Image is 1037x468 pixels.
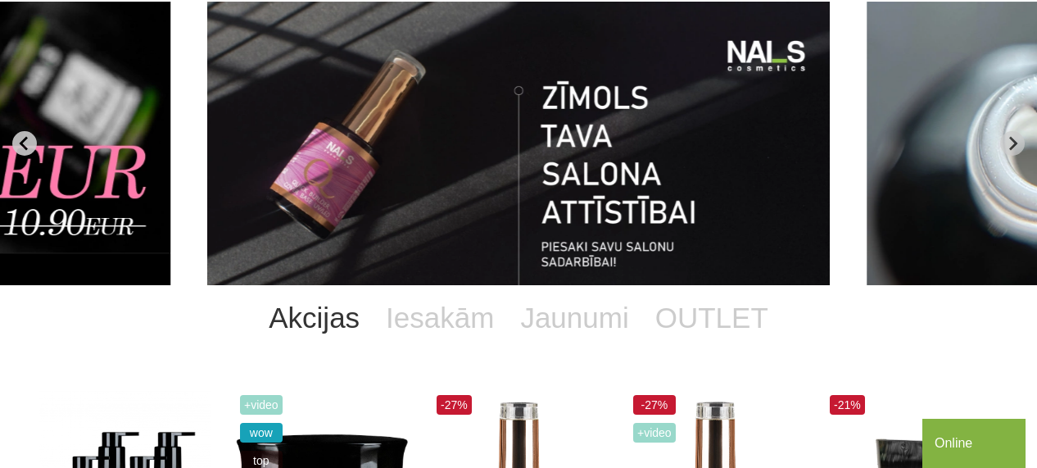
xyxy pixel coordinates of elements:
a: Jaunumi [507,285,641,351]
span: wow [240,423,283,443]
iframe: chat widget [922,416,1029,468]
a: Iesakām [373,285,507,351]
a: Akcijas [256,285,373,351]
button: Previous slide [12,131,37,156]
button: Go to first slide [1000,131,1025,156]
span: +Video [633,423,676,443]
a: OUTLET [642,285,781,351]
span: -27% [633,395,676,415]
span: -27% [437,395,472,415]
span: -21% [830,395,865,415]
span: +Video [240,395,283,415]
li: 12 of 12 [208,2,831,285]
